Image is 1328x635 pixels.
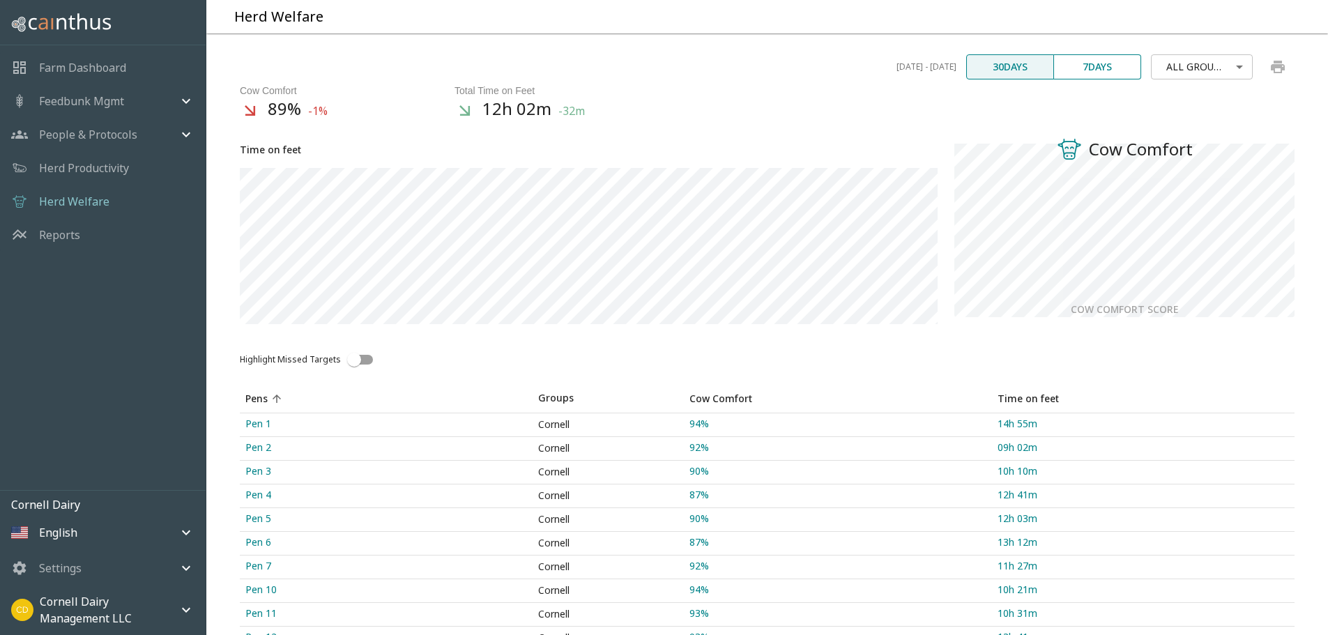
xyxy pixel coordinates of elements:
[39,160,129,176] a: Herd Productivity
[533,413,684,436] td: Cornell
[11,496,206,513] p: Cornell Dairy
[992,484,1295,507] a: 12h 41m
[684,579,991,602] a: 94%
[684,532,991,555] a: 87%
[1071,302,1178,317] h6: Cow Comfort Score
[39,126,137,143] p: People & Protocols
[533,384,684,413] th: Groups
[39,560,82,576] p: Settings
[992,413,1295,436] a: 14h 55m
[1157,48,1247,85] div: All Groups
[240,142,301,158] h6: Time on feet
[684,484,991,507] a: 87%
[245,390,286,407] span: Pens
[39,193,109,210] a: Herd Welfare
[240,484,533,507] a: Pen 4
[684,556,991,579] a: 92%
[533,602,684,626] td: Cornell
[1089,139,1193,160] h4: Cow Comfort
[689,390,770,407] span: Cow Comfort
[39,59,126,76] a: Farm Dashboard
[684,603,991,626] a: 93%
[533,460,684,484] td: Cornell
[11,599,33,621] img: 6e1c697f14780febb1fbdccdcd04ac59
[240,508,533,531] a: Pen 5
[240,532,533,555] a: Pen 6
[684,437,991,460] a: 92%
[992,437,1295,460] a: 09h 02m
[533,579,684,602] td: Cornell
[998,390,1077,407] span: Time on feet
[533,531,684,555] td: Cornell
[992,579,1295,602] a: 10h 21m
[684,413,991,436] a: 94%
[240,603,533,626] a: Pen 11
[896,60,956,74] span: [DATE] - [DATE]
[240,413,533,436] a: Pen 1
[39,93,124,109] p: Feedbunk Mgmt
[533,555,684,579] td: Cornell
[966,54,1141,79] div: text alignment
[40,593,178,627] p: Cornell Dairy Management LLC
[684,461,991,484] a: 90%
[966,54,1054,79] button: 30days
[684,508,991,531] a: 90%
[240,461,533,484] a: Pen 3
[992,532,1295,555] a: 13h 12m
[39,227,80,243] a: Reports
[39,524,77,541] p: English
[240,556,533,579] a: Pen 7
[234,8,323,26] h5: Herd Welfare
[533,507,684,531] td: Cornell
[240,84,413,98] div: Cow Comfort
[455,84,613,98] div: Total Time on Feet
[992,603,1295,626] a: 10h 31m
[992,461,1295,484] a: 10h 10m
[533,436,684,460] td: Cornell
[992,508,1295,531] a: 12h 03m
[1053,54,1141,79] button: 7days
[240,437,533,460] a: Pen 2
[240,98,413,121] h4: 89%
[533,484,684,507] td: Cornell
[992,556,1295,579] a: 11h 27m
[240,353,341,366] span: Highlight Missed Targets
[455,98,613,121] h4: 12h 02m
[240,579,533,602] a: Pen 10
[1261,50,1295,84] button: print chart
